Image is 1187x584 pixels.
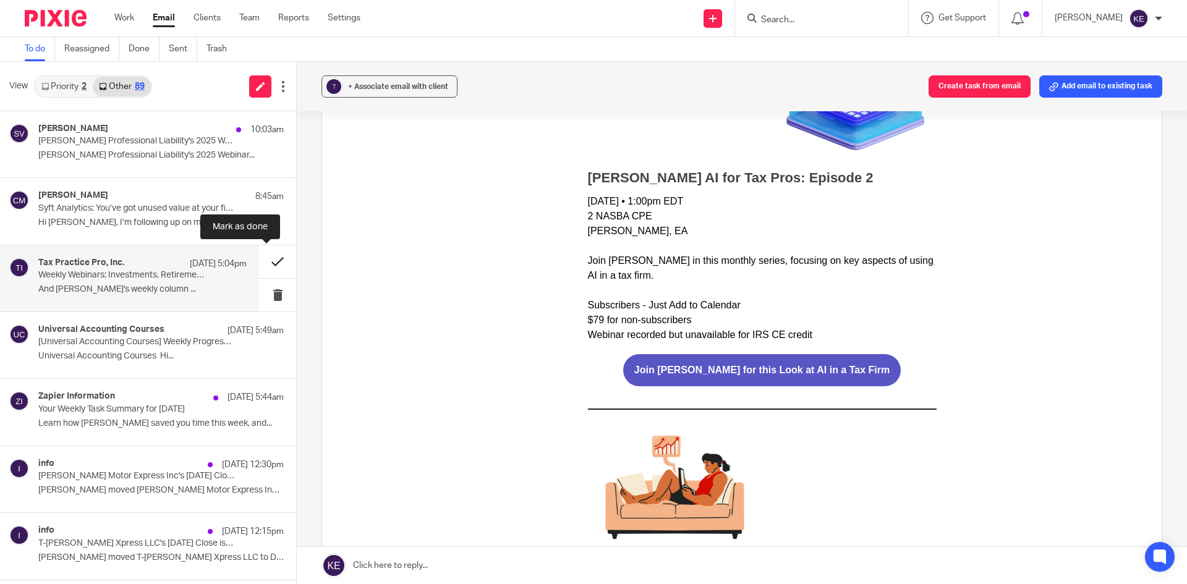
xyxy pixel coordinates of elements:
a: Other89 [93,77,150,96]
a: Trash [206,37,236,61]
span: + Associate email with client [348,83,448,90]
span: Only a few more days until the 10/15 deadline! You've got this tax pros! [279,347,483,373]
p: [PERSON_NAME] [1055,12,1123,24]
a: Sent [169,37,197,61]
p: Syft Analytics: You’ve got unused value at your fingertips… [38,203,235,214]
p: Universal Accounting Courses Hi... [38,351,284,362]
h4: [PERSON_NAME] [38,124,108,134]
img: svg%3E [9,324,29,344]
input: Search [760,15,871,26]
img: svg%3E [9,391,29,411]
a: Email [153,12,175,24]
p: T-[PERSON_NAME] Xpress LLC's [DATE] Close is now Done [38,538,235,549]
a: Stock Options [207,460,269,471]
p: [DATE] 5:49am [228,324,284,337]
button: Add email to existing task [1039,75,1162,98]
a: Reassigned [64,37,119,61]
a: Done [129,37,160,61]
img: svg%3E [1129,9,1149,28]
img: svg%3E [9,258,29,277]
button: Create task from email [929,75,1031,98]
a: Priority2 [35,77,93,96]
p: Weekly Webinars: Investments, Retirements, and Non-Profits [38,270,205,281]
p: Hi [PERSON_NAME], I’m following up on my previous... [38,218,284,228]
p: [PERSON_NAME] Motor Express Inc's [DATE] Close is now Done [38,471,235,481]
a: Clients [194,12,221,24]
img: svg%3E [9,525,29,545]
h4: [PERSON_NAME] [38,190,108,201]
p: [DATE] 5:04pm [190,258,247,270]
a: Reports [278,12,309,24]
span: View [9,80,28,93]
div: 2 [82,82,87,91]
a: A.I for Tax Pros [207,446,274,456]
p: [DATE] 5:44am [228,391,284,404]
p: [PERSON_NAME] Professional Liability's 2025 Webinar Series (1 CPE) [38,136,235,146]
span: Get Support [938,14,986,22]
a: Work [114,12,134,24]
h4: Zapier Information [38,391,115,402]
p: [Universal Accounting Courses] Weekly Progress Reminder [38,337,235,347]
span: On the tax calendar this week [316,431,446,441]
a: Settings [328,12,360,24]
h4: Tax Practice Pro, Inc. [38,258,124,268]
img: Pixie [25,10,87,27]
p: And [PERSON_NAME]'s weekly column ... [38,284,247,295]
img: svg%3E [9,124,29,143]
div: 89 [135,82,145,91]
p: 10:03am [250,124,284,136]
p: 8:45am [255,190,284,203]
a: Team [239,12,260,24]
img: 9473ac87-e46e-d8ec-41d8-69a0e6bdd170.png [361,390,401,429]
div: ? [326,79,341,94]
h4: Universal Accounting Courses [38,324,164,335]
h4: info [38,459,54,469]
button: ? + Associate email with client [321,75,457,98]
p: [DATE] 12:15pm [222,525,284,538]
a: To do [25,37,55,61]
p: [PERSON_NAME] Professional Liability's 2025 Webinar... [38,150,284,161]
p: [PERSON_NAME] moved T-[PERSON_NAME] Xpress LLC to Done Go... [38,552,284,563]
img: svg%3E [9,459,29,478]
p: [PERSON_NAME] moved [PERSON_NAME] Motor Express Inc to... [38,485,284,496]
p: Your Weekly Task Summary for [DATE] [38,404,235,415]
p: Learn how [PERSON_NAME] saved you time this week, and... [38,418,284,429]
p: [DATE] 12:30pm [222,459,284,471]
a: [PERSON_NAME]'s Column [207,490,332,501]
img: svg%3E [9,190,29,210]
h4: info [38,525,54,536]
